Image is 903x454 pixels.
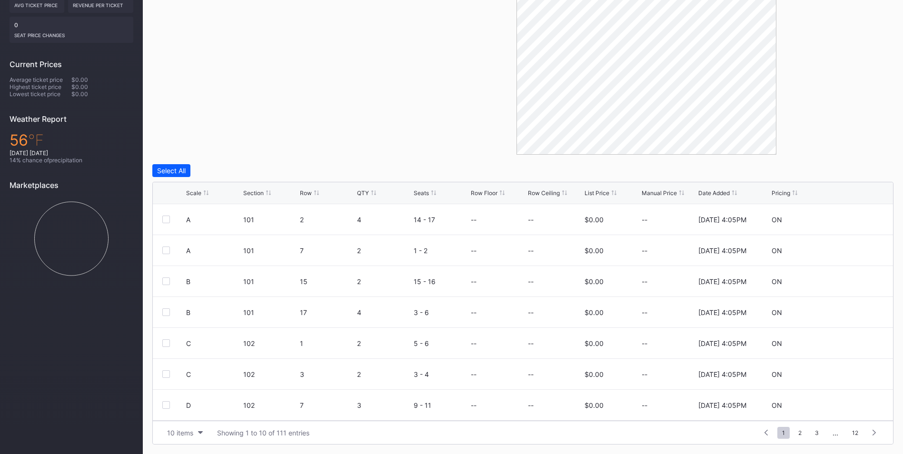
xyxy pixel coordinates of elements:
[10,90,71,98] div: Lowest ticket price
[585,370,604,378] div: $0.00
[186,308,190,316] div: B
[585,339,604,347] div: $0.00
[772,370,782,378] div: ON
[71,76,133,83] div: $0.00
[10,197,133,280] svg: Chart title
[300,339,355,347] div: 1
[243,277,298,286] div: 101
[186,216,190,224] div: A
[300,401,355,409] div: 7
[528,216,534,224] div: --
[217,429,309,437] div: Showing 1 to 10 of 111 entries
[528,247,534,255] div: --
[10,83,71,90] div: Highest ticket price
[642,401,696,409] div: --
[528,308,534,316] div: --
[642,370,696,378] div: --
[585,401,604,409] div: $0.00
[300,247,355,255] div: 7
[471,370,476,378] div: --
[414,339,468,347] div: 5 - 6
[698,216,746,224] div: [DATE] 4:05PM
[528,401,534,409] div: --
[10,149,133,157] div: [DATE] [DATE]
[300,370,355,378] div: 3
[414,247,468,255] div: 1 - 2
[300,189,312,197] div: Row
[186,189,201,197] div: Scale
[10,180,133,190] div: Marketplaces
[357,339,412,347] div: 2
[243,189,264,197] div: Section
[414,277,468,286] div: 15 - 16
[585,308,604,316] div: $0.00
[357,370,412,378] div: 2
[471,216,476,224] div: --
[186,401,191,409] div: D
[772,277,782,286] div: ON
[698,339,746,347] div: [DATE] 4:05PM
[642,247,696,255] div: --
[243,339,298,347] div: 102
[300,308,355,316] div: 17
[157,167,186,175] div: Select All
[357,216,412,224] div: 4
[357,247,412,255] div: 2
[186,277,190,286] div: B
[642,308,696,316] div: --
[471,277,476,286] div: --
[698,370,746,378] div: [DATE] 4:05PM
[10,76,71,83] div: Average ticket price
[243,308,298,316] div: 101
[14,29,129,38] div: seat price changes
[10,17,133,43] div: 0
[186,247,190,255] div: A
[357,277,412,286] div: 2
[471,247,476,255] div: --
[243,247,298,255] div: 101
[243,370,298,378] div: 102
[528,277,534,286] div: --
[585,216,604,224] div: $0.00
[28,131,44,149] span: ℉
[414,216,468,224] div: 14 - 17
[772,339,782,347] div: ON
[772,401,782,409] div: ON
[243,216,298,224] div: 101
[585,189,609,197] div: List Price
[847,427,863,439] span: 12
[357,308,412,316] div: 4
[772,216,782,224] div: ON
[698,308,746,316] div: [DATE] 4:05PM
[10,131,133,149] div: 56
[414,370,468,378] div: 3 - 4
[414,189,429,197] div: Seats
[10,59,133,69] div: Current Prices
[471,401,476,409] div: --
[71,83,133,90] div: $0.00
[357,401,412,409] div: 3
[698,401,746,409] div: [DATE] 4:05PM
[772,308,782,316] div: ON
[642,277,696,286] div: --
[243,401,298,409] div: 102
[642,189,677,197] div: Manual Price
[642,339,696,347] div: --
[162,426,208,439] button: 10 items
[357,189,369,197] div: QTY
[471,308,476,316] div: --
[471,339,476,347] div: --
[300,216,355,224] div: 2
[772,189,790,197] div: Pricing
[642,216,696,224] div: --
[186,370,191,378] div: C
[810,427,824,439] span: 3
[585,247,604,255] div: $0.00
[152,164,190,177] button: Select All
[414,401,468,409] div: 9 - 11
[10,114,133,124] div: Weather Report
[186,339,191,347] div: C
[528,339,534,347] div: --
[300,277,355,286] div: 15
[698,277,746,286] div: [DATE] 4:05PM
